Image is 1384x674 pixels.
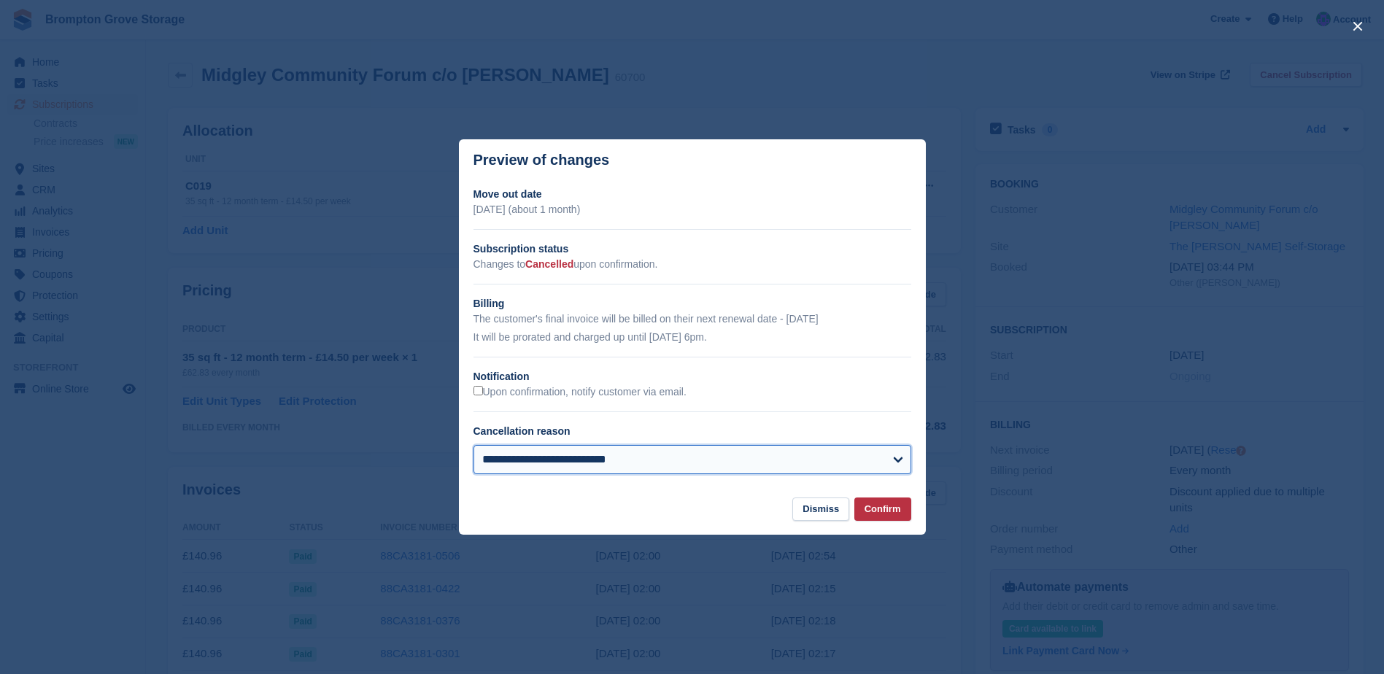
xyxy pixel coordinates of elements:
label: Cancellation reason [473,425,571,437]
p: The customer's final invoice will be billed on their next renewal date - [DATE] [473,311,911,327]
label: Upon confirmation, notify customer via email. [473,386,687,399]
h2: Move out date [473,187,911,202]
input: Upon confirmation, notify customer via email. [473,386,483,395]
button: close [1346,15,1369,38]
button: Confirm [854,497,911,522]
p: [DATE] (about 1 month) [473,202,911,217]
p: Preview of changes [473,152,610,168]
h2: Notification [473,369,911,384]
p: Changes to upon confirmation. [473,257,911,272]
p: It will be prorated and charged up until [DATE] 6pm. [473,330,911,345]
button: Dismiss [792,497,849,522]
h2: Billing [473,296,911,311]
span: Cancelled [525,258,573,270]
h2: Subscription status [473,241,911,257]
